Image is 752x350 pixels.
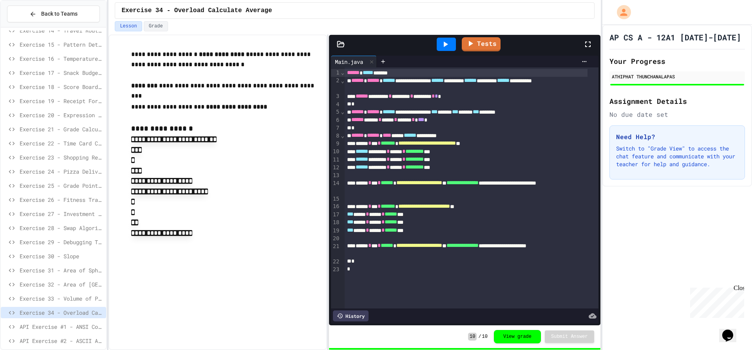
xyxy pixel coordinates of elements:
[341,78,345,84] span: Fold line
[331,195,341,203] div: 15
[331,156,341,164] div: 11
[331,116,341,124] div: 6
[331,132,341,140] div: 8
[468,333,477,341] span: 10
[331,124,341,132] div: 7
[20,153,103,161] span: Exercise 23 - Shopping Receipt Builder
[331,203,341,210] div: 16
[341,132,345,139] span: Fold line
[20,26,103,34] span: Exercise 14 - Travel Route Debugger
[20,294,103,303] span: Exercise 33 - Volume of Pentagon Prism
[20,238,103,246] span: Exercise 29 - Debugging Techniques
[331,56,377,67] div: Main.java
[331,148,341,156] div: 10
[20,196,103,204] span: Exercise 26 - Fitness Tracker Debugger
[333,310,369,321] div: History
[331,211,341,219] div: 17
[494,330,541,343] button: View grade
[616,145,738,168] p: Switch to "Grade View" to access the chat feature and communicate with your teacher for help and ...
[20,266,103,274] span: Exercise 31 - Area of Sphere
[331,266,341,274] div: 23
[144,21,168,31] button: Grade
[331,180,341,195] div: 14
[331,77,341,92] div: 2
[609,56,745,67] h2: Your Progress
[331,243,341,258] div: 21
[482,334,488,340] span: 10
[719,319,744,342] iframe: chat widget
[331,164,341,172] div: 12
[41,10,78,18] span: Back to Teams
[612,73,743,80] div: ATHIPHAT THUNCHANALAPAS
[20,125,103,133] span: Exercise 21 - Grade Calculator Pro
[20,252,103,260] span: Exercise 30 - Slope
[687,285,744,318] iframe: chat widget
[7,5,100,22] button: Back to Teams
[331,58,367,66] div: Main.java
[331,69,341,77] div: 1
[478,334,481,340] span: /
[609,3,633,21] div: My Account
[331,140,341,148] div: 9
[3,3,54,50] div: Chat with us now!Close
[331,92,341,100] div: 3
[331,235,341,243] div: 20
[609,32,741,43] h1: AP CS A - 12A1 [DATE]-[DATE]
[20,69,103,77] span: Exercise 17 - Snack Budget Tracker
[20,139,103,147] span: Exercise 22 - Time Card Calculator
[331,108,341,116] div: 5
[20,111,103,119] span: Exercise 20 - Expression Evaluator Fix
[341,69,345,76] span: Fold line
[20,181,103,190] span: Exercise 25 - Grade Point Average
[20,54,103,63] span: Exercise 16 - Temperature Display Fix
[20,167,103,176] span: Exercise 24 - Pizza Delivery Calculator
[20,308,103,317] span: Exercise 34 - Overload Calculate Average
[20,97,103,105] span: Exercise 19 - Receipt Formatter
[121,6,272,15] span: Exercise 34 - Overload Calculate Average
[331,219,341,227] div: 18
[331,227,341,235] div: 19
[331,101,341,109] div: 4
[462,37,501,51] a: Tests
[609,96,745,107] h2: Assignment Details
[616,132,738,141] h3: Need Help?
[20,337,103,345] span: API Exercise #2 - ASCII Art
[115,21,142,31] button: Lesson
[20,210,103,218] span: Exercise 27 - Investment Portfolio Tracker
[20,83,103,91] span: Exercise 18 - Score Board Fixer
[545,330,594,343] button: Submit Answer
[20,40,103,49] span: Exercise 15 - Pattern Detective
[609,110,745,119] div: No due date set
[20,280,103,288] span: Exercise 32 - Area of [GEOGRAPHIC_DATA]
[551,334,588,340] span: Submit Answer
[341,109,345,115] span: Fold line
[20,224,103,232] span: Exercise 28 - Swap Algorithm
[331,258,341,266] div: 22
[20,323,103,331] span: API Exercise #1 - ANSI Colors
[331,172,341,180] div: 13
